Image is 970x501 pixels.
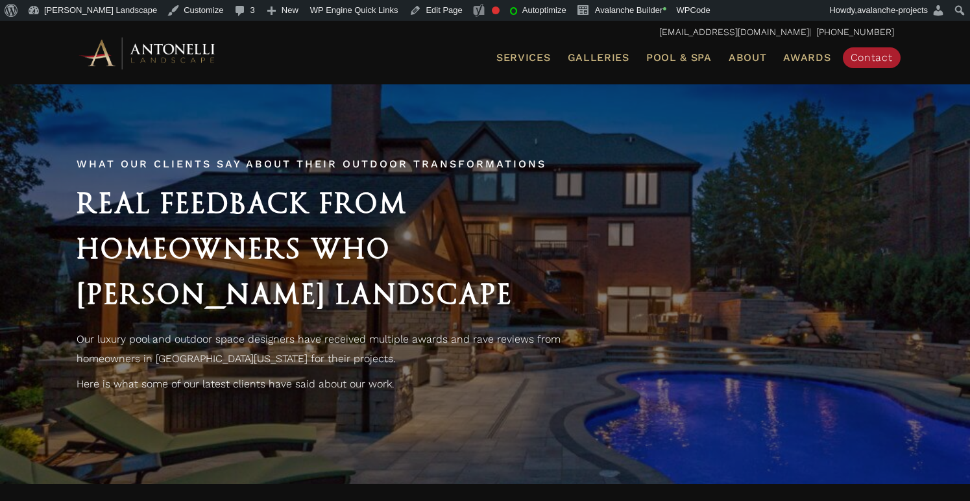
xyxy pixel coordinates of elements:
span: • [662,3,666,16]
span: Contact [851,51,893,64]
span: Pool & Spa [646,51,712,64]
span: Services [496,53,551,63]
a: Contact [843,47,901,68]
a: Services [491,49,556,66]
img: Antonelli Horizontal Logo [77,35,219,71]
p: Our luxury pool and outdoor space designers have received multiple awards and rave reviews from h... [77,330,583,368]
a: Galleries [563,49,635,66]
span: What Our Clients Say About Their Outdoor Transformations [77,158,546,170]
a: Awards [778,49,836,66]
span: avalanche-projects [857,5,928,15]
span: Real Feedback from Homeowners Who [PERSON_NAME] Landscape [77,187,513,310]
a: About [723,49,772,66]
p: Here is what some of our latest clients have said about our work. [77,374,583,394]
span: About [729,53,767,63]
p: | [PHONE_NUMBER] [77,24,894,41]
span: Awards [783,51,831,64]
span: Galleries [568,51,629,64]
a: Pool & Spa [641,49,717,66]
div: Focus keyphrase not set [492,6,500,14]
a: [EMAIL_ADDRESS][DOMAIN_NAME] [659,27,809,37]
